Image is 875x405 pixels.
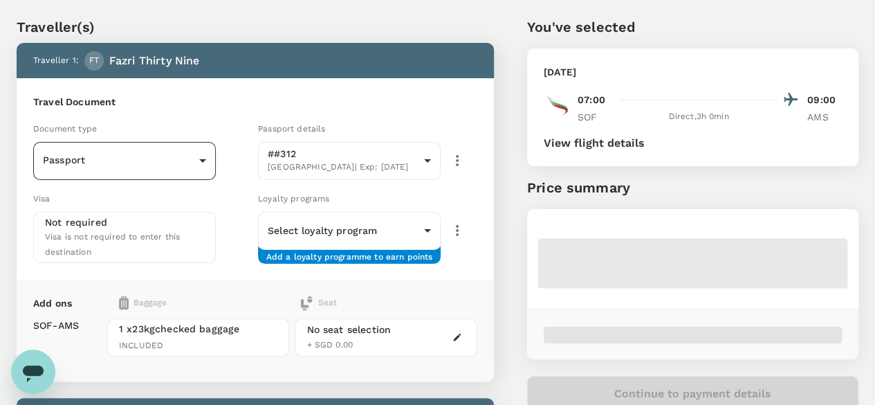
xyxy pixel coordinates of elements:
[45,232,180,257] span: Visa is not required to enter this destination
[300,296,313,310] img: baggage-icon
[33,318,79,332] p: SOF - AMS
[527,17,858,37] p: You've selected
[578,93,605,107] p: 07:00
[266,251,433,253] span: Add a loyalty programme to earn points
[33,95,477,110] h6: Travel Document
[527,177,858,198] p: Price summary
[544,137,645,150] button: View flight details
[43,153,194,167] p: Passport
[119,322,277,336] span: 1 x 23kg checked baggage
[119,296,252,310] div: Baggage
[33,124,97,134] span: Document type
[258,138,441,184] div: ##312[GEOGRAPHIC_DATA]| Exp: [DATE]
[89,54,99,68] span: FT
[268,147,418,161] p: ##312
[119,296,129,310] img: baggage-icon
[306,340,353,350] span: + SGD 0.00
[109,53,200,69] p: fazri thirty nine
[300,296,337,310] div: Seat
[620,110,777,124] div: Direct , 3h 0min
[11,350,55,394] iframe: Button to launch messaging window
[258,194,329,204] span: Loyalty programs
[45,215,107,229] p: Not required
[544,91,571,119] img: FB
[268,161,418,174] span: [GEOGRAPHIC_DATA] | Exp: [DATE]
[33,194,50,204] span: Visa
[33,143,216,178] div: Passport
[258,213,441,248] div: ​
[119,339,277,353] span: INCLUDED
[33,54,79,68] p: Traveller 1 :
[258,124,325,134] span: Passport details
[807,93,842,107] p: 09:00
[33,296,72,310] p: Add ons
[306,323,391,337] div: No seat selection
[544,65,576,79] p: [DATE]
[17,17,494,37] p: Traveller(s)
[807,110,842,124] p: AMS
[578,110,612,124] p: SOF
